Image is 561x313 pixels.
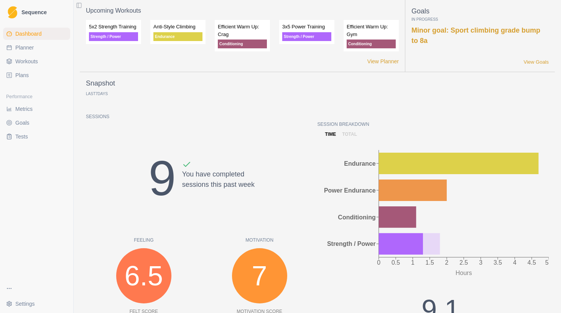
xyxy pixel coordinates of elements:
[3,130,70,143] a: Tests
[8,6,17,19] img: Logo
[3,117,70,129] a: Goals
[282,23,331,31] p: 3x5 Power Training
[153,23,202,31] p: Anti-Style Climbing
[425,259,434,266] tspan: 1.5
[21,10,47,15] span: Sequence
[3,41,70,54] a: Planner
[86,6,399,15] p: Upcoming Workouts
[377,259,380,266] tspan: 0
[513,259,517,266] tspan: 4
[342,131,357,138] p: total
[459,259,468,266] tspan: 2.5
[318,121,549,128] p: Session Breakdown
[494,259,502,266] tspan: 3.5
[15,71,29,79] span: Plans
[125,255,163,297] span: 6.5
[325,131,336,138] p: time
[324,187,375,194] tspan: Power Endurance
[15,30,42,38] span: Dashboard
[545,259,549,266] tspan: 5
[15,119,30,127] span: Goals
[411,6,549,16] p: Goals
[86,237,202,244] p: Feeling
[528,259,536,266] tspan: 4.5
[3,91,70,103] div: Performance
[411,16,549,22] p: In Progress
[86,78,115,89] p: Snapshot
[445,259,448,266] tspan: 2
[3,298,70,310] button: Settings
[344,160,376,167] tspan: Endurance
[3,28,70,40] a: Dashboard
[95,92,98,96] span: 7
[479,259,482,266] tspan: 3
[15,44,34,51] span: Planner
[252,255,267,297] span: 7
[523,58,549,66] a: View Goals
[182,160,255,215] div: You have completed sessions this past week
[327,241,375,247] tspan: Strength / Power
[15,105,33,113] span: Metrics
[149,142,176,215] div: 9
[347,23,396,38] p: Efficient Warm Up: Gym
[153,32,202,41] p: Endurance
[218,40,267,48] p: Conditioning
[218,23,267,38] p: Efficient Warm Up: Crag
[456,270,472,276] tspan: Hours
[411,26,540,44] a: Minor goal: Sport climbing grade bump to 8a
[89,32,138,41] p: Strength / Power
[3,3,70,21] a: LogoSequence
[3,55,70,68] a: Workouts
[15,58,38,65] span: Workouts
[3,69,70,81] a: Plans
[347,40,396,48] p: Conditioning
[202,237,318,244] p: Motivation
[86,92,108,96] p: Last Days
[392,259,400,266] tspan: 0.5
[367,58,399,66] a: View Planner
[3,103,70,115] a: Metrics
[86,113,318,120] p: Sessions
[282,32,331,41] p: Strength / Power
[338,214,375,221] tspan: Conditioning
[89,23,138,31] p: 5x2 Strength Training
[411,259,415,266] tspan: 1
[15,133,28,140] span: Tests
